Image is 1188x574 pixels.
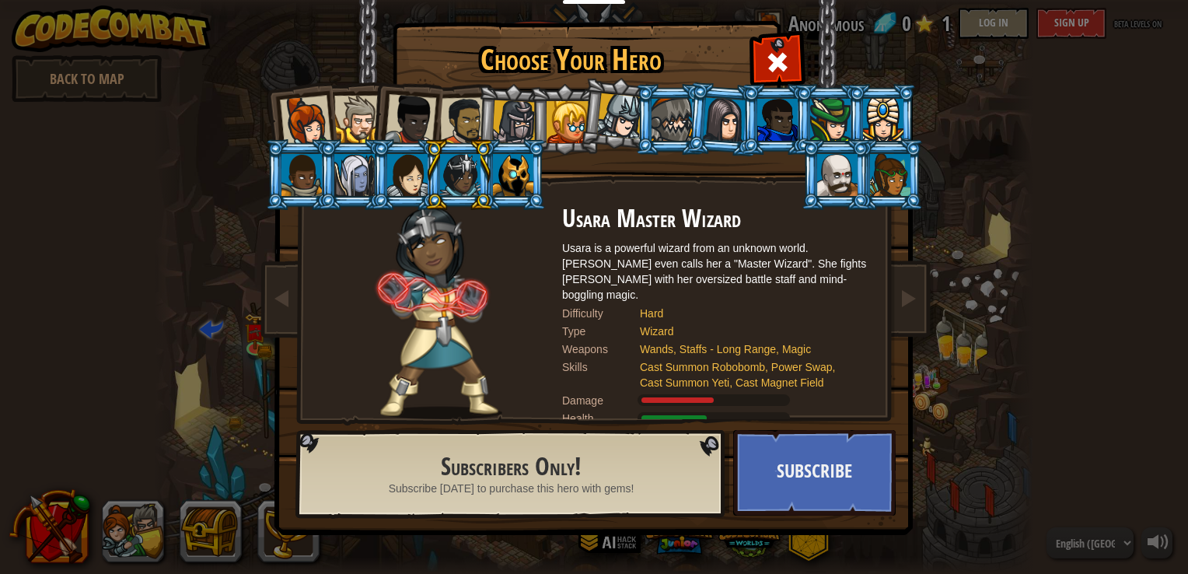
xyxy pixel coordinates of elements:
[562,240,873,303] div: Usara is a powerful wizard from an unknown world. [PERSON_NAME] even calls her a "Master Wizard"....
[262,81,338,157] li: Captain Anya Weston
[529,84,599,155] li: Miss Hushbaum
[640,324,858,339] div: Wizard
[562,393,640,408] div: Damage
[368,79,444,155] li: Lady Ida Justheart
[640,306,858,321] div: Hard
[640,341,858,357] div: Wands, Staffs - Long Range, Magic
[562,411,873,426] div: Gains 140% of listed Wizard armor health.
[686,82,760,157] li: Omarn Brewstone
[332,453,690,481] h2: Subscribers Only!
[794,84,864,155] li: Naria of the Leaf
[562,393,873,408] div: Deals 200% of listed Wizard weapon damage.
[423,83,494,156] li: Alejandro the Duelist
[733,430,896,516] button: Subscribe
[477,139,547,210] li: Ritic the Cold
[562,359,640,375] div: Skills
[562,341,640,357] div: Weapons
[475,82,549,157] li: Amara Arrowhead
[424,139,494,210] li: Usara Master Wizard
[562,411,640,426] div: Health
[640,359,858,390] div: Cast Summon Robobomb, Power Swap, Cast Summon Yeti, Cast Magnet Field
[562,324,640,339] div: Type
[847,84,917,155] li: Pender Spellbane
[635,84,705,155] li: Senick Steelclaw
[389,481,634,496] span: Subscribe [DATE] to purchase this hero with gems!
[562,306,640,321] div: Difficulty
[801,139,871,210] li: Okar Stompfoot
[371,139,441,210] li: Illia Shieldsmith
[318,139,388,210] li: Nalfar Cryptor
[265,139,335,210] li: Arryn Stonewall
[362,205,503,419] img: image.png
[741,84,811,155] li: Gordon the Stalwart
[578,75,655,152] li: Hattori Hanzō
[295,430,729,519] img: language-selector-background.png
[396,44,746,76] h1: Choose Your Hero
[318,82,388,152] li: Sir Tharin Thunderfist
[562,205,873,233] h2: Usara Master Wizard
[854,139,924,210] li: Zana Woodheart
